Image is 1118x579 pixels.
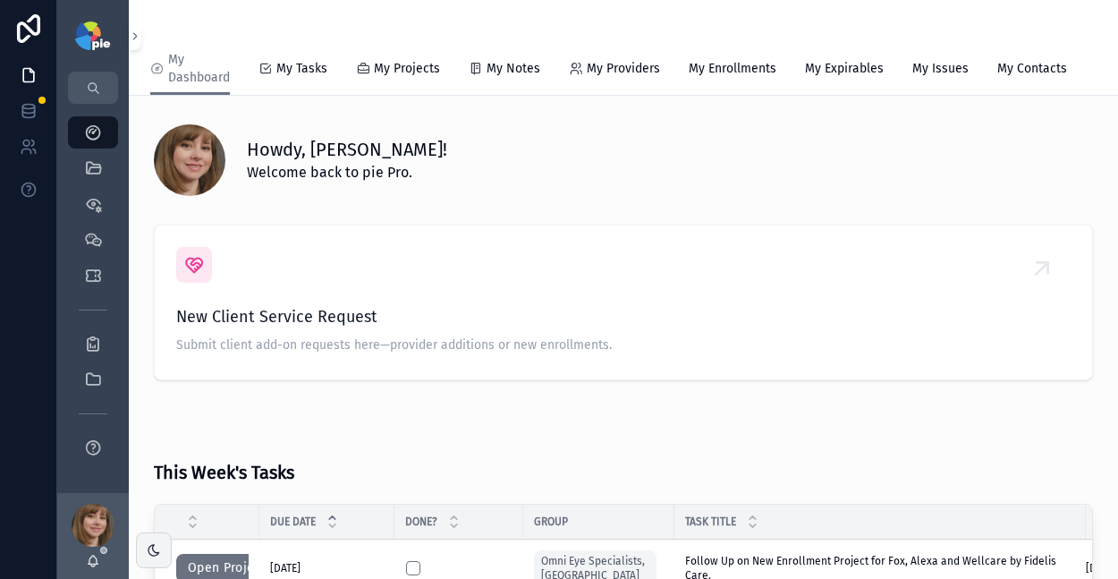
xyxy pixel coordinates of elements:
[534,515,568,529] span: Group
[176,562,277,575] a: Open Project
[469,53,540,89] a: My Notes
[176,304,1071,329] span: New Client Service Request
[997,53,1067,89] a: My Contacts
[689,53,776,89] a: My Enrollments
[75,21,110,50] img: App logo
[247,137,447,162] h1: Howdy, [PERSON_NAME]!
[270,561,301,575] span: [DATE]
[569,53,660,89] a: My Providers
[154,459,294,486] h3: This Week's Tasks
[270,515,316,529] span: Due Date
[356,53,440,89] a: My Projects
[176,336,1071,354] span: Submit client add-on requests here—provider additions or new enrollments.
[150,44,230,96] a: My Dashboard
[57,104,129,487] div: scrollable content
[912,60,969,78] span: My Issues
[276,60,327,78] span: My Tasks
[247,162,447,183] span: Welcome back to pie Pro.
[155,226,1092,379] a: New Client Service RequestSubmit client add-on requests here—provider additions or new enrollments.
[805,60,884,78] span: My Expirables
[912,53,969,89] a: My Issues
[805,53,884,89] a: My Expirables
[487,60,540,78] span: My Notes
[258,53,327,89] a: My Tasks
[405,515,437,529] span: Done?
[689,60,776,78] span: My Enrollments
[374,60,440,78] span: My Projects
[685,515,736,529] span: Task Title
[997,60,1067,78] span: My Contacts
[168,51,230,87] span: My Dashboard
[587,60,660,78] span: My Providers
